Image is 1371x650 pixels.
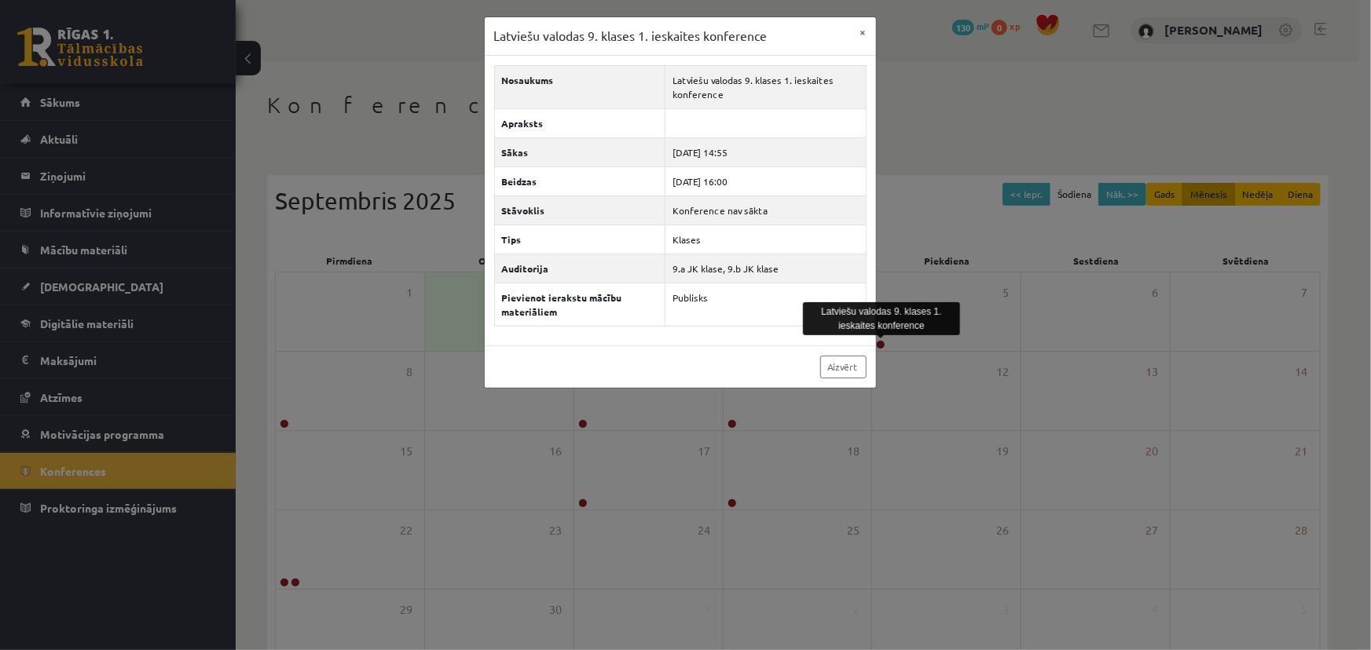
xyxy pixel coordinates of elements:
th: Pievienot ierakstu mācību materiāliem [494,283,665,326]
th: Nosaukums [494,65,665,108]
th: Apraksts [494,108,665,137]
td: 9.a JK klase, 9.b JK klase [665,254,866,283]
td: Konference nav sākta [665,195,866,225]
td: [DATE] 16:00 [665,166,866,195]
div: Latviešu valodas 9. klases 1. ieskaites konference [803,302,960,335]
th: Auditorija [494,254,665,283]
a: Aizvērt [820,356,867,378]
button: × [851,17,876,47]
td: Klases [665,225,866,254]
th: Stāvoklis [494,195,665,225]
td: Latviešu valodas 9. klases 1. ieskaites konference [665,65,866,108]
td: Publisks [665,283,866,326]
td: [DATE] 14:55 [665,137,866,166]
th: Sākas [494,137,665,166]
th: Tips [494,225,665,254]
h3: Latviešu valodas 9. klases 1. ieskaites konference [494,27,768,46]
th: Beidzas [494,166,665,195]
